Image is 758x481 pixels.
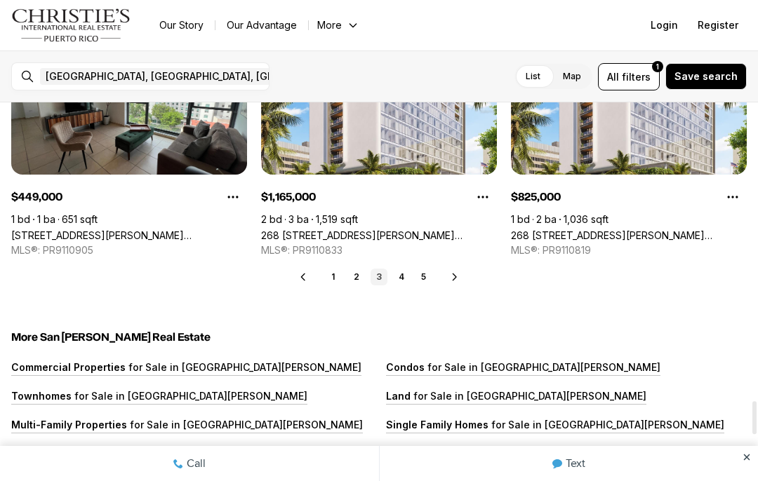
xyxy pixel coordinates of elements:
a: 268 AVENIDA JUAN PONCE DE LEON #1208, SAN JUAN PR, 00917 [261,229,497,241]
span: 1 [656,61,659,72]
button: Register [689,11,747,39]
p: Townhomes [11,390,72,402]
a: Condos for Sale in [GEOGRAPHIC_DATA][PERSON_NAME] [386,361,660,373]
label: Map [552,64,592,89]
a: 3 [371,269,387,285]
span: Save search [674,71,738,82]
a: Multi-Family Properties for Sale in [GEOGRAPHIC_DATA][PERSON_NAME] [11,419,363,431]
a: Commercial Properties for Sale in [GEOGRAPHIC_DATA][PERSON_NAME] [11,361,361,373]
span: filters [622,69,651,84]
p: Condos [386,361,425,373]
p: for Sale in [GEOGRAPHIC_DATA][PERSON_NAME] [127,419,363,431]
span: Register [698,20,738,31]
a: 5 [415,269,432,285]
p: for Sale in [GEOGRAPHIC_DATA][PERSON_NAME] [425,361,660,373]
a: Our Advantage [215,15,308,35]
a: 2 [348,269,365,285]
a: 4 [393,269,410,285]
p: Commercial Properties [11,361,126,373]
p: for Sale in [GEOGRAPHIC_DATA][PERSON_NAME] [411,390,646,402]
p: Land [386,390,411,402]
button: More [309,15,368,35]
button: Allfilters1 [598,63,660,90]
button: Property options [219,183,247,211]
label: List [514,64,552,89]
a: Land for Sale in [GEOGRAPHIC_DATA][PERSON_NAME] [386,390,646,402]
button: Save search [665,63,747,90]
a: 1511 PONCE DE LEON AVE #272, SANTURCE PR, 00909 [11,229,247,241]
button: Property options [719,183,747,211]
p: Single Family Homes [386,419,488,431]
button: Login [642,11,686,39]
button: Property options [469,183,497,211]
a: Single Family Homes for Sale in [GEOGRAPHIC_DATA][PERSON_NAME] [386,419,724,431]
p: for Sale in [GEOGRAPHIC_DATA][PERSON_NAME] [72,390,307,402]
a: Our Story [148,15,215,35]
p: for Sale in [GEOGRAPHIC_DATA][PERSON_NAME] [126,361,361,373]
a: 268 AVENIDA JUAN PONCE DE LEON #1602, SAN JUAN PR, 00917 [511,229,747,241]
a: Townhomes for Sale in [GEOGRAPHIC_DATA][PERSON_NAME] [11,390,307,402]
span: All [607,69,619,84]
img: logo [11,8,131,42]
nav: Pagination [326,269,432,285]
p: Multi-Family Properties [11,419,127,431]
span: Login [651,20,678,31]
h5: More San [PERSON_NAME] Real Estate [11,330,747,344]
a: 1 [326,269,343,285]
span: [GEOGRAPHIC_DATA], [GEOGRAPHIC_DATA], [GEOGRAPHIC_DATA] [46,71,356,82]
p: for Sale in [GEOGRAPHIC_DATA][PERSON_NAME] [488,419,724,431]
